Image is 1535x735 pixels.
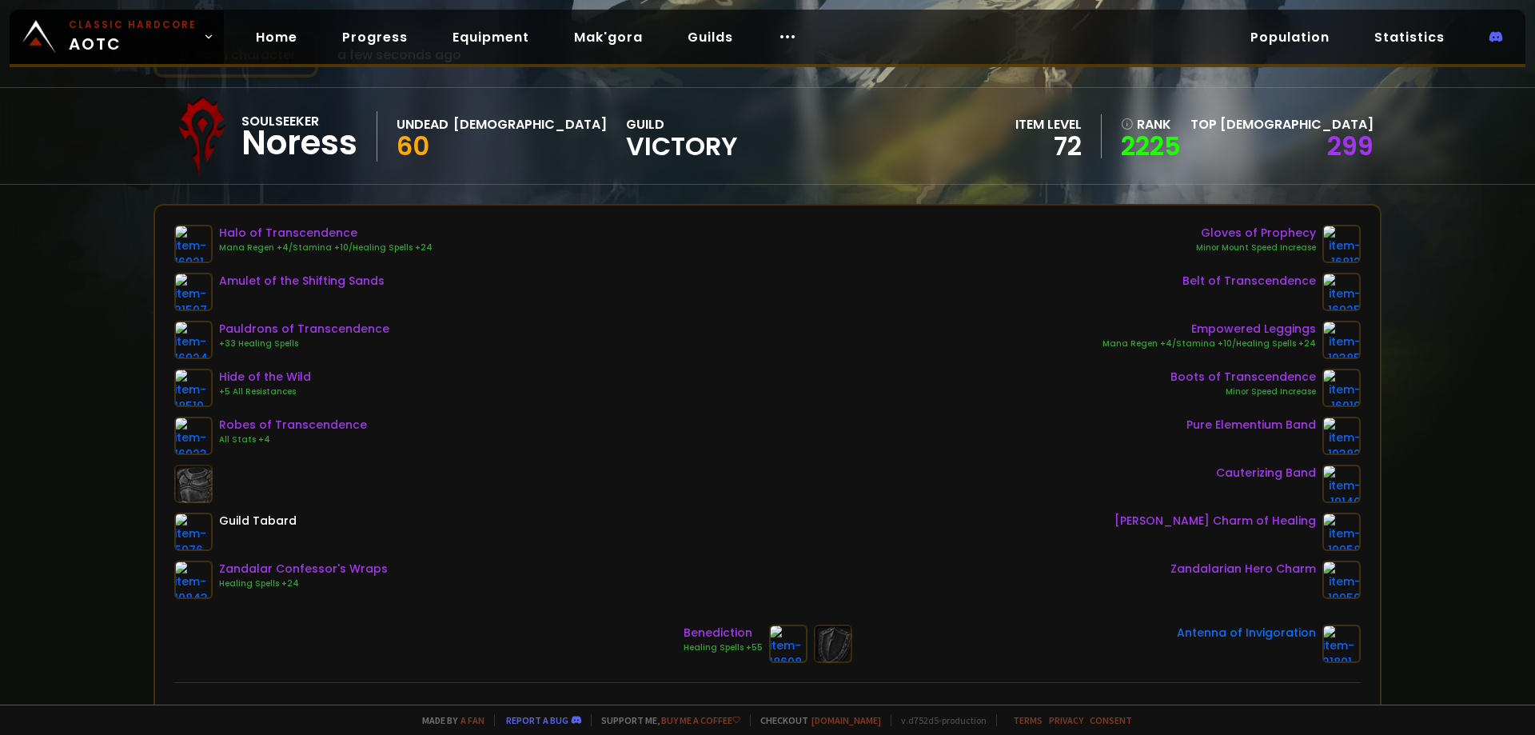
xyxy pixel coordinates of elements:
div: Healing Spells +55 [684,641,763,654]
div: Empowered Leggings [1102,321,1316,338]
a: [DOMAIN_NAME] [811,714,881,726]
a: Report a bug [506,714,568,726]
div: Cauterizing Band [1216,465,1316,481]
div: Hide of the Wild [219,369,311,385]
a: Classic HardcoreAOTC [10,10,224,64]
img: item-18608 [769,625,807,663]
div: +33 Healing Spells [219,338,389,350]
span: v. d752d5 - production [891,714,987,726]
div: Guild Tabard [219,513,297,529]
div: Minor Mount Speed Increase [1196,242,1316,254]
div: Amulet of the Shifting Sands [219,273,385,290]
a: Statistics [1362,21,1457,54]
a: Mak'gora [561,21,656,54]
div: Zandalar Confessor's Wraps [219,561,388,577]
div: Belt of Transcendence [1182,273,1316,290]
div: Benediction [684,625,763,641]
img: item-21507 [174,273,213,311]
div: 4317 [423,702,452,722]
div: Halo of Transcendence [219,225,433,242]
div: 310 [728,702,748,722]
img: item-19950 [1322,561,1361,599]
div: 781 [1322,702,1342,722]
span: Victory [626,134,738,158]
div: +5 All Resistances [219,385,311,398]
img: item-16923 [174,417,213,455]
img: item-16919 [1322,369,1361,407]
img: item-19843 [174,561,213,599]
img: item-19958 [1322,513,1361,551]
img: item-19385 [1322,321,1361,359]
div: guild [626,114,738,158]
div: Mana Regen +4/Stamina +10/Healing Spells +24 [1102,338,1316,350]
div: [DEMOGRAPHIC_DATA] [453,114,607,134]
span: 60 [397,128,429,164]
span: [DEMOGRAPHIC_DATA] [1220,115,1374,134]
div: Healing Spells +24 [219,577,388,590]
div: Top [1190,114,1374,134]
div: Pauldrons of Transcendence [219,321,389,338]
div: rank [1121,114,1181,134]
a: Buy me a coffee [661,714,740,726]
span: Made by [413,714,484,726]
a: Progress [329,21,421,54]
a: Population [1238,21,1342,54]
div: All Stats +4 [219,433,367,446]
img: item-18510 [174,369,213,407]
div: Zandalarian Hero Charm [1170,561,1316,577]
div: 72 [1015,134,1082,158]
div: Soulseeker [241,111,357,131]
div: Noress [241,131,357,155]
img: item-19382 [1322,417,1361,455]
small: Classic Hardcore [69,18,197,32]
div: item level [1015,114,1082,134]
span: AOTC [69,18,197,56]
div: Undead [397,114,449,134]
span: Checkout [750,714,881,726]
div: Health [193,702,236,722]
div: Attack Power [787,702,873,722]
img: item-16925 [1322,273,1361,311]
a: Terms [1013,714,1043,726]
img: item-16812 [1322,225,1361,263]
a: Equipment [440,21,542,54]
img: item-19140 [1322,465,1361,503]
div: Minor Speed Increase [1170,385,1316,398]
a: Home [243,21,310,54]
div: Antenna of Invigoration [1177,625,1316,641]
div: Gloves of Prophecy [1196,225,1316,242]
img: item-21801 [1322,625,1361,663]
a: 2225 [1121,134,1181,158]
div: 28 [1029,702,1045,722]
div: Boots of Transcendence [1170,369,1316,385]
div: Pure Elementium Band [1186,417,1316,433]
a: Privacy [1049,714,1083,726]
a: Guilds [675,21,746,54]
div: Stamina [490,702,545,722]
a: Consent [1090,714,1132,726]
img: item-5976 [174,513,213,551]
div: [PERSON_NAME] Charm of Healing [1114,513,1316,529]
img: item-16924 [174,321,213,359]
a: 299 [1327,128,1374,164]
span: Support me, [591,714,740,726]
img: item-16921 [174,225,213,263]
div: Mana Regen +4/Stamina +10/Healing Spells +24 [219,242,433,254]
a: a fan [460,714,484,726]
div: Armor [1083,702,1123,722]
div: Robes of Transcendence [219,417,367,433]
